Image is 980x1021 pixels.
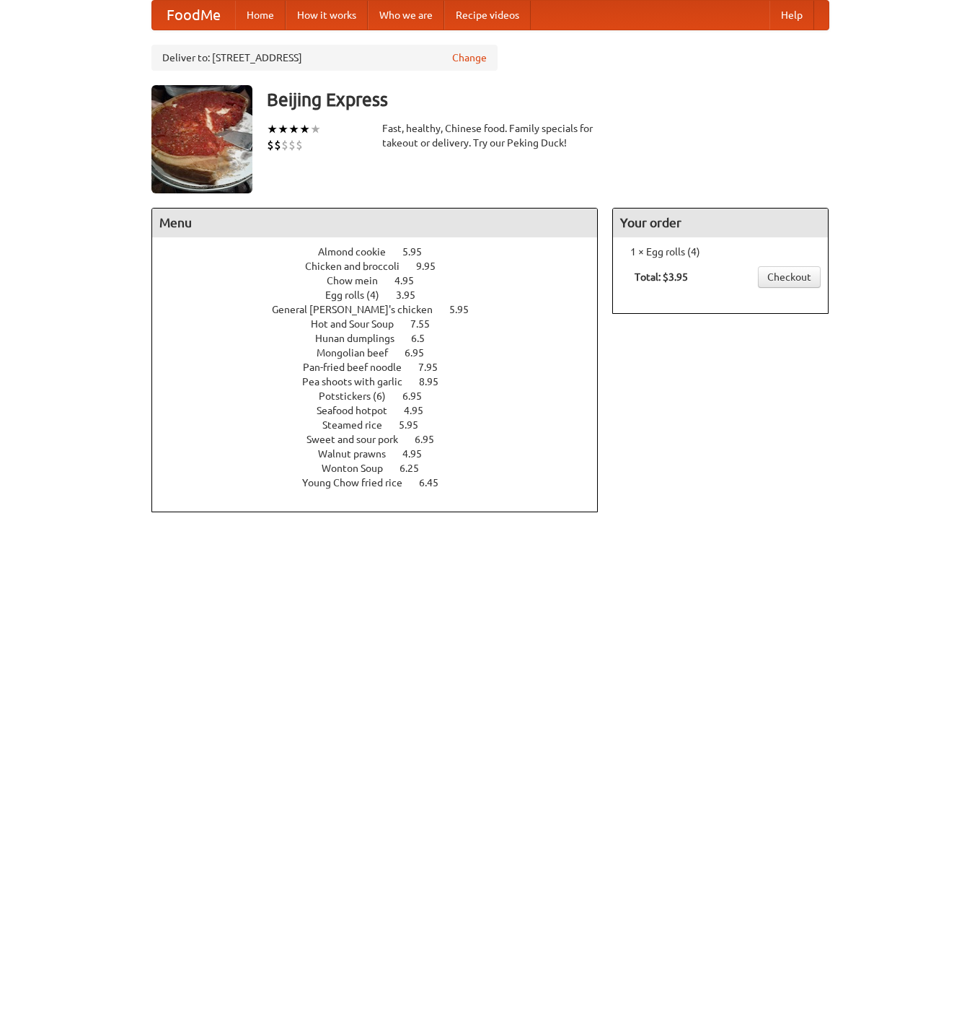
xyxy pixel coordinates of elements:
[151,45,498,71] div: Deliver to: [STREET_ADDRESS]
[235,1,286,30] a: Home
[368,1,444,30] a: Who we are
[449,304,483,315] span: 5.95
[306,434,461,445] a: Sweet and sour pork 6.95
[452,51,487,65] a: Change
[274,137,281,153] li: $
[322,419,445,431] a: Steamed rice 5.95
[418,361,452,373] span: 7.95
[303,361,464,373] a: Pan-fried beef noodle 7.95
[402,246,436,258] span: 5.95
[315,333,451,344] a: Hunan dumplings 6.5
[327,275,392,286] span: Chow mein
[302,477,465,488] a: Young Chow fried rice 6.45
[310,121,321,137] li: ★
[288,121,299,137] li: ★
[327,275,441,286] a: Chow mein 4.95
[311,318,456,330] a: Hot and Sour Soup 7.55
[613,209,828,237] h4: Your order
[444,1,531,30] a: Recipe videos
[317,405,402,416] span: Seafood hotpot
[399,419,433,431] span: 5.95
[382,121,599,150] div: Fast, healthy, Chinese food. Family specials for takeout or delivery. Try our Peking Duck!
[405,347,438,359] span: 6.95
[319,390,449,402] a: Potstickers (6) 6.95
[635,271,688,283] b: Total: $3.95
[325,289,442,301] a: Egg rolls (4) 3.95
[315,333,409,344] span: Hunan dumplings
[322,419,397,431] span: Steamed rice
[318,246,449,258] a: Almond cookie 5.95
[267,137,274,153] li: $
[419,477,453,488] span: 6.45
[296,137,303,153] li: $
[152,1,235,30] a: FoodMe
[415,434,449,445] span: 6.95
[758,266,821,288] a: Checkout
[411,333,439,344] span: 6.5
[272,304,495,315] a: General [PERSON_NAME]'s chicken 5.95
[402,448,436,460] span: 4.95
[151,85,252,193] img: angular.jpg
[286,1,368,30] a: How it works
[318,448,449,460] a: Walnut prawns 4.95
[404,405,438,416] span: 4.95
[152,209,598,237] h4: Menu
[305,260,414,272] span: Chicken and broccoli
[305,260,462,272] a: Chicken and broccoli 9.95
[267,85,829,114] h3: Beijing Express
[322,463,397,474] span: Wonton Soup
[394,275,428,286] span: 4.95
[317,347,451,359] a: Mongolian beef 6.95
[303,361,416,373] span: Pan-fried beef noodle
[272,304,447,315] span: General [PERSON_NAME]'s chicken
[416,260,450,272] span: 9.95
[281,137,288,153] li: $
[396,289,430,301] span: 3.95
[319,390,400,402] span: Potstickers (6)
[402,390,436,402] span: 6.95
[318,246,400,258] span: Almond cookie
[288,137,296,153] li: $
[620,245,821,259] li: 1 × Egg rolls (4)
[325,289,394,301] span: Egg rolls (4)
[317,347,402,359] span: Mongolian beef
[267,121,278,137] li: ★
[399,463,433,474] span: 6.25
[302,477,417,488] span: Young Chow fried rice
[317,405,450,416] a: Seafood hotpot 4.95
[306,434,412,445] span: Sweet and sour pork
[311,318,408,330] span: Hot and Sour Soup
[299,121,310,137] li: ★
[769,1,814,30] a: Help
[322,463,446,474] a: Wonton Soup 6.25
[302,376,465,387] a: Pea shoots with garlic 8.95
[318,448,400,460] span: Walnut prawns
[302,376,417,387] span: Pea shoots with garlic
[419,376,453,387] span: 8.95
[410,318,444,330] span: 7.55
[278,121,288,137] li: ★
